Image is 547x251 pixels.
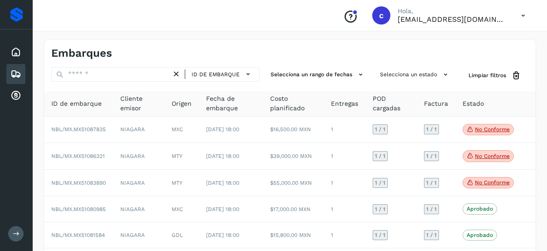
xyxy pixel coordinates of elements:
[324,222,365,248] td: 1
[206,94,256,113] span: Fecha de embarque
[463,99,484,108] span: Estado
[51,206,106,212] span: NBL/MX.MX51080985
[6,86,25,106] div: Cuentas por cobrar
[263,143,324,170] td: $39,000.00 MXN
[263,196,324,222] td: $17,000.00 MXN
[475,126,510,133] p: No conforme
[189,68,256,81] button: ID de embarque
[120,94,157,113] span: Cliente emisor
[164,196,199,222] td: MXC
[426,232,437,238] span: 1 / 1
[113,222,164,248] td: NIAGARA
[51,180,106,186] span: NBL/MX.MX51083890
[206,206,239,212] span: [DATE] 18:00
[375,153,385,159] span: 1 / 1
[324,170,365,197] td: 1
[51,232,105,238] span: NBL/MX.MX51081584
[398,7,507,15] p: Hola,
[51,153,105,159] span: NBL/MX.MX51086321
[6,64,25,84] div: Embarques
[206,126,239,133] span: [DATE] 18:00
[375,207,385,212] span: 1 / 1
[426,207,437,212] span: 1 / 1
[113,170,164,197] td: NIAGARA
[467,206,493,212] p: Aprobado
[51,99,102,108] span: ID de embarque
[475,179,510,186] p: No conforme
[376,67,454,82] button: Selecciona un estado
[263,117,324,143] td: $16,500.00 MXN
[263,170,324,197] td: $55,000.00 MXN
[6,42,25,62] div: Inicio
[164,170,199,197] td: MTY
[267,67,369,82] button: Selecciona un rango de fechas
[324,143,365,170] td: 1
[113,117,164,143] td: NIAGARA
[475,153,510,159] p: No conforme
[375,232,385,238] span: 1 / 1
[172,99,192,108] span: Origen
[375,127,385,132] span: 1 / 1
[426,127,437,132] span: 1 / 1
[375,180,385,186] span: 1 / 1
[113,143,164,170] td: NIAGARA
[206,153,239,159] span: [DATE] 18:00
[206,232,239,238] span: [DATE] 18:00
[331,99,358,108] span: Entregas
[51,47,112,60] h4: Embarques
[467,232,493,238] p: Aprobado
[164,117,199,143] td: MXC
[263,222,324,248] td: $15,800.00 MXN
[192,70,240,79] span: ID de embarque
[468,71,506,79] span: Limpiar filtros
[324,196,365,222] td: 1
[424,99,448,108] span: Factura
[164,222,199,248] td: GDL
[206,180,239,186] span: [DATE] 18:00
[164,143,199,170] td: MTY
[373,94,409,113] span: POD cargadas
[51,126,106,133] span: NBL/MX.MX51087835
[426,180,437,186] span: 1 / 1
[426,153,437,159] span: 1 / 1
[113,196,164,222] td: NIAGARA
[324,117,365,143] td: 1
[398,15,507,24] p: cobranza1@tmartin.mx
[270,94,316,113] span: Costo planificado
[461,67,528,84] button: Limpiar filtros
